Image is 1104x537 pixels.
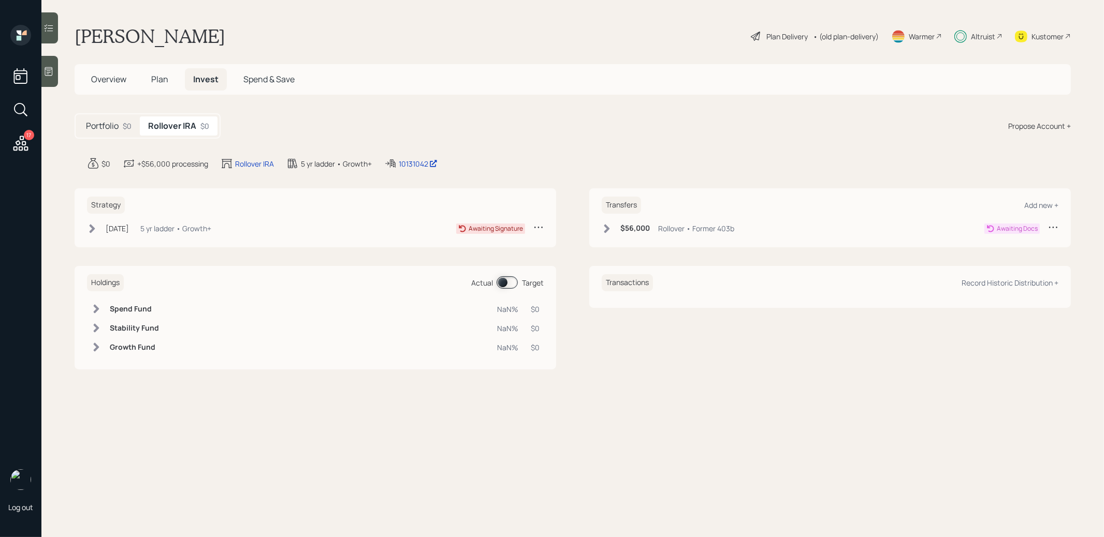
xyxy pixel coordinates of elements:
div: 17 [24,130,34,140]
div: Awaiting Docs [997,224,1038,233]
span: Plan [151,73,168,85]
h6: Holdings [87,274,124,291]
div: Awaiting Signature [469,224,523,233]
div: 5 yr ladder • Growth+ [301,158,372,169]
div: Kustomer [1032,31,1064,42]
div: • (old plan-delivery) [813,31,879,42]
div: NaN% [497,342,518,353]
div: NaN% [497,304,518,315]
h5: Portfolio [86,121,119,131]
div: Warmer [909,31,935,42]
span: Overview [91,73,126,85]
div: 10131042 [399,158,438,169]
div: 5 yr ladder • Growth+ [140,223,211,234]
span: Spend & Save [243,73,295,85]
div: Propose Account + [1008,121,1071,131]
h5: Rollover IRA [148,121,196,131]
h6: Transactions [602,274,653,291]
div: $0 [200,121,209,131]
div: Altruist [971,31,995,42]
div: Record Historic Distribution + [962,278,1058,288]
h6: Growth Fund [110,343,159,352]
div: $0 [531,304,540,315]
div: $0 [123,121,132,131]
div: Actual [471,277,493,288]
div: Rollover • Former 403b [658,223,734,234]
h6: $56,000 [620,224,650,233]
h6: Transfers [602,197,641,214]
div: [DATE] [106,223,129,234]
div: Rollover IRA [235,158,274,169]
h6: Spend Fund [110,305,159,314]
div: Add new + [1024,200,1058,210]
div: Target [522,277,544,288]
div: $0 [531,323,540,334]
h1: [PERSON_NAME] [75,25,225,48]
div: +$56,000 processing [137,158,208,169]
h6: Stability Fund [110,324,159,333]
h6: Strategy [87,197,125,214]
div: $0 [101,158,110,169]
span: Invest [193,73,219,85]
div: Log out [8,502,33,512]
div: Plan Delivery [766,31,808,42]
div: $0 [531,342,540,353]
img: treva-nostdahl-headshot.png [10,469,31,490]
div: NaN% [497,323,518,334]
